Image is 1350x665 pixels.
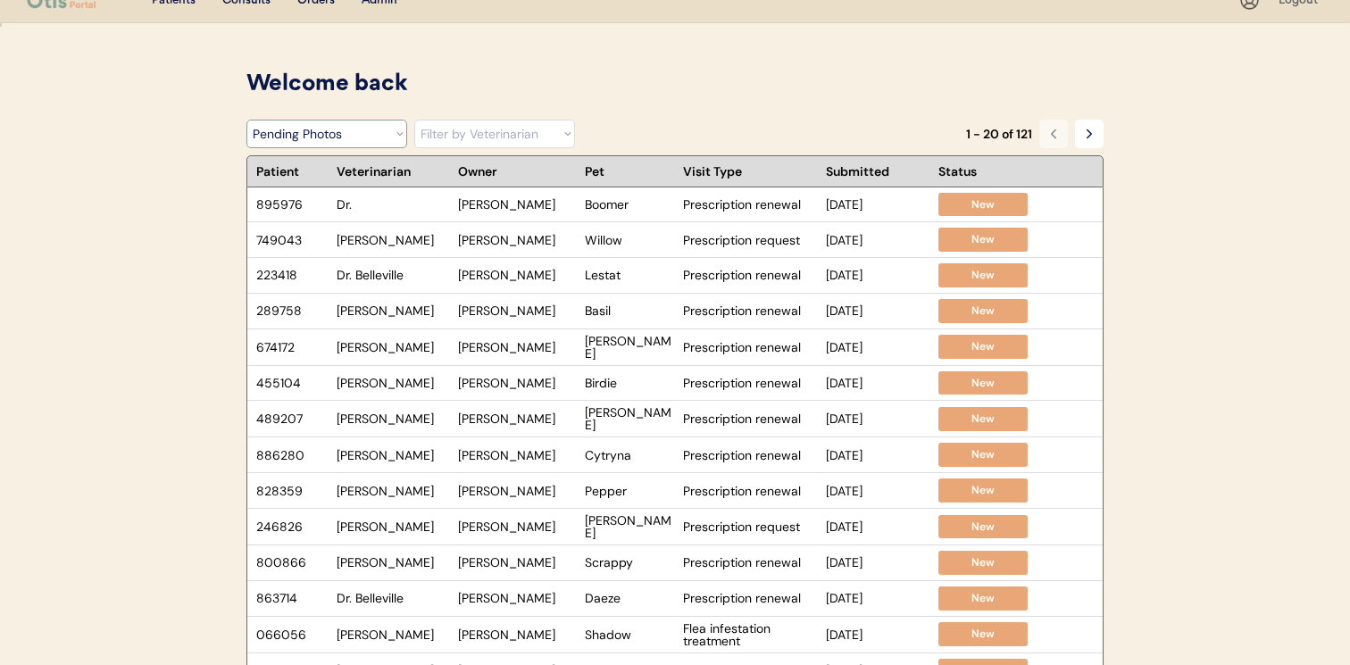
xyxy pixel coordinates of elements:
div: [DATE] [826,198,929,211]
div: Flea infestation treatment [683,622,817,647]
div: Prescription renewal [683,412,817,425]
div: Prescription renewal [683,556,817,569]
div: [DATE] [826,377,929,389]
div: 828359 [256,485,328,497]
div: [DATE] [826,449,929,461]
div: New [947,555,1019,570]
div: [PERSON_NAME] [337,341,449,353]
div: Prescription renewal [683,198,817,211]
div: Welcome back [246,68,1104,102]
div: [PERSON_NAME] [337,377,449,389]
div: Pet [585,165,674,178]
div: Prescription renewal [683,269,817,281]
div: New [947,591,1019,606]
div: Prescription renewal [683,449,817,461]
div: [DATE] [826,556,929,569]
div: 863714 [256,592,328,604]
div: [PERSON_NAME] [458,269,576,281]
div: Owner [458,165,576,178]
div: [PERSON_NAME] [458,198,576,211]
div: [DATE] [826,520,929,533]
div: [PERSON_NAME] [337,485,449,497]
div: [PERSON_NAME] [585,335,674,360]
div: Shadow [585,628,674,641]
div: [DATE] [826,234,929,246]
div: New [947,376,1019,391]
div: Lestat [585,269,674,281]
div: [DATE] [826,628,929,641]
div: Status [938,165,1092,178]
div: New [947,197,1019,212]
div: [PERSON_NAME] [337,412,449,425]
div: [PERSON_NAME] [458,449,576,461]
div: New [947,483,1019,498]
div: [DATE] [826,341,929,353]
div: 246826 [256,520,328,533]
div: 489207 [256,412,328,425]
div: Prescription request [683,520,817,533]
div: Prescription renewal [683,341,817,353]
div: Dr. Belleville [337,592,449,604]
div: Dr. [337,198,449,211]
div: Veterinarian [337,165,449,178]
div: Submitted [826,165,929,178]
div: Cytryna [585,449,674,461]
div: New [947,303,1019,319]
div: [PERSON_NAME] [458,304,576,317]
div: New [947,447,1019,462]
div: Birdie [585,377,674,389]
div: [PERSON_NAME] [337,520,449,533]
div: [PERSON_NAME] [458,520,576,533]
div: Patient [256,165,328,178]
div: 749043 [256,234,328,246]
div: [PERSON_NAME] [458,377,576,389]
div: [PERSON_NAME] [458,412,576,425]
div: 066056 [256,628,328,641]
div: [PERSON_NAME] [585,514,674,539]
div: Prescription renewal [683,377,817,389]
div: 455104 [256,377,328,389]
div: [PERSON_NAME] [337,628,449,641]
div: [DATE] [826,412,929,425]
div: [DATE] [826,485,929,497]
div: New [947,232,1019,247]
div: 223418 [256,269,328,281]
div: Scrappy [585,556,674,569]
div: 1 - 20 of 121 [966,128,1032,140]
div: 674172 [256,341,328,353]
div: [DATE] [826,592,929,604]
div: [PERSON_NAME] [337,304,449,317]
div: New [947,411,1019,427]
div: 895976 [256,198,328,211]
div: Prescription request [683,234,817,246]
div: Prescription renewal [683,485,817,497]
div: [PERSON_NAME] [337,234,449,246]
div: Basil [585,304,674,317]
div: Dr. Belleville [337,269,449,281]
div: Pepper [585,485,674,497]
div: Prescription renewal [683,592,817,604]
div: New [947,627,1019,642]
div: 886280 [256,449,328,461]
div: Visit Type [683,165,817,178]
div: New [947,268,1019,283]
div: New [947,520,1019,535]
div: [PERSON_NAME] [458,485,576,497]
div: [PERSON_NAME] [458,234,576,246]
div: Willow [585,234,674,246]
div: Daeze [585,592,674,604]
div: [PERSON_NAME] [458,556,576,569]
div: [PERSON_NAME] [458,628,576,641]
div: 289758 [256,304,328,317]
div: [PERSON_NAME] [337,556,449,569]
div: [DATE] [826,304,929,317]
div: [PERSON_NAME] [337,449,449,461]
div: Boomer [585,198,674,211]
div: [PERSON_NAME] [458,592,576,604]
div: 800866 [256,556,328,569]
div: [PERSON_NAME] [458,341,576,353]
div: New [947,339,1019,354]
div: [PERSON_NAME] [585,406,674,431]
div: [DATE] [826,269,929,281]
div: Prescription renewal [683,304,817,317]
